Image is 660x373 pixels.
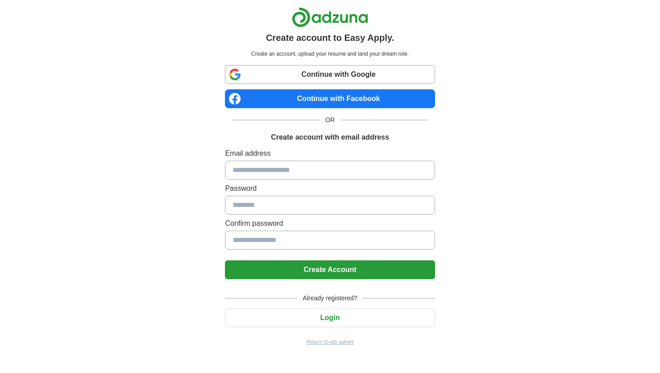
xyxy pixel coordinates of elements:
a: Continue with Google [225,65,435,84]
h1: Create account with email address [271,132,389,143]
button: Create Account [225,260,435,279]
a: Return to job advert [225,338,435,346]
img: Adzuna logo [292,7,368,27]
a: Continue with Facebook [225,89,435,108]
button: Login [225,308,435,327]
p: Create an account, upload your resume and land your dream role. [227,50,433,58]
label: Email address [225,148,435,159]
label: Password [225,183,435,194]
span: OR [320,115,340,125]
h1: Create account to Easy Apply. [266,31,394,44]
a: Login [225,314,435,321]
label: Confirm password [225,218,435,229]
span: Already registered? [297,294,362,303]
